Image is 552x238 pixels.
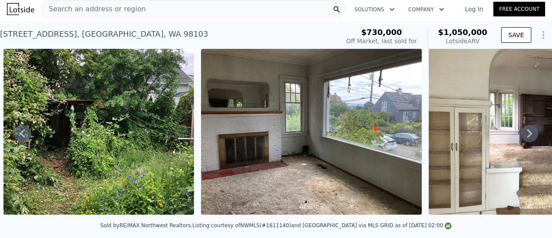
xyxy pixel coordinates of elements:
img: NWMLS Logo [445,222,452,229]
button: Company [401,2,451,17]
div: Listing courtesy of NWMLS (#1611140) and [GEOGRAPHIC_DATA] via MLS GRID as of [DATE] 02:00 [192,222,452,228]
img: Sale: 120406497 Parcel: 97412631 [3,49,194,215]
img: Sale: 120406497 Parcel: 97412631 [201,49,422,215]
span: $730,000 [361,28,402,37]
div: Sold by RE/MAX Northwest Realtors . [100,222,192,228]
button: Solutions [348,2,401,17]
button: Show Options [535,26,552,44]
div: Lotside ARV [438,37,487,45]
a: Free Account [493,2,545,16]
img: Lotside [7,3,34,15]
span: Search an address or region [42,4,146,14]
span: $1,050,000 [438,28,487,37]
button: SAVE [501,27,531,43]
div: Off Market, last sold for [346,37,417,45]
a: Log In [455,5,493,13]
